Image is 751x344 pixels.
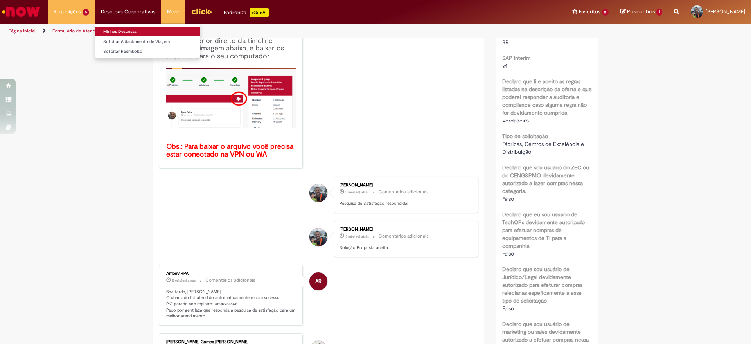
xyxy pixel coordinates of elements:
span: Falso [502,305,514,312]
img: click_logo_yellow_360x200.png [191,5,212,17]
span: [PERSON_NAME] [706,8,745,15]
div: [PERSON_NAME] [340,227,470,232]
span: Requisições [54,8,81,16]
a: Página inicial [9,28,36,34]
time: 31/03/2025 12:39:53 [345,190,369,195]
small: Comentários adicionais [205,277,255,284]
ul: Trilhas de página [6,24,495,38]
span: 5 [83,9,89,16]
span: 5 mês(es) atrás [172,278,196,283]
span: Verdadeiro [502,117,529,124]
img: x_mdbda_azure_blob.picture2.png [166,68,296,128]
time: 31/03/2025 12:39:48 [345,234,369,239]
div: [PERSON_NAME] [340,183,470,187]
a: Formulário de Atendimento [52,28,110,34]
span: s4 [502,62,508,69]
b: SAP Interim [502,54,531,61]
time: 31/03/2025 12:08:53 [172,278,196,283]
b: Obs.: Para baixar o arquivo você precisa estar conectado na VPN ou WA [166,142,295,159]
span: 1 [656,9,662,16]
a: Solicitar Adiantamento de Viagem [95,38,200,46]
div: Padroniza [224,8,269,17]
b: Declaro que li e aceito as regras listadas na descrição da oferta e que poderei responder a audit... [502,78,592,116]
small: Comentários adicionais [379,233,429,240]
div: Antonio Fabricio Cardoso Ponciano [309,184,327,202]
span: 5 mês(es) atrás [345,190,369,195]
a: Solicitar Reembolso [95,47,200,56]
span: Falso [502,250,514,257]
b: Declaro que sou usuário do ZEC ou do CENG&PMO devidamente autorizado a fazer compras nessa catego... [502,164,589,195]
ul: Despesas Corporativas [95,23,200,58]
span: 5 mês(es) atrás [345,234,369,239]
p: Solução Proposta aceita. [340,245,470,251]
span: 11 [602,9,609,16]
p: +GenAi [250,8,269,17]
div: Ambev RPA [166,271,296,276]
span: AR [315,272,322,291]
div: Ambev RPA [309,272,327,290]
div: Antonio Fabricio Cardoso Ponciano [309,228,327,246]
span: Fábricas, Centros de Excelência e Distribuição [502,140,586,155]
b: Tipo de solicitação [502,133,548,140]
a: Minhas Despesas [95,27,200,36]
span: More [167,8,179,16]
b: Declaro que sou usuário de Jurídico/Legal devidamente autorizado para efeturar compras relecianas... [502,266,582,304]
small: Comentários adicionais [379,189,429,195]
b: Declaro que eu sou usuário de TechOPs devidamente autorizado para efetuar compras de equipamentos... [502,211,585,249]
span: Favoritos [579,8,600,16]
p: Boa tarde, [PERSON_NAME]! O chamado foi atendido automaticamente e com sucesso. P.O gerado sob re... [166,289,296,320]
span: BR [502,39,508,46]
img: ServiceNow [1,4,41,20]
span: Falso [502,195,514,202]
p: Pesquisa de Satisfação respondida! [340,200,470,207]
a: Rascunhos [620,8,662,16]
span: Despesas Corporativas [101,8,155,16]
span: Rascunhos [627,8,655,15]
